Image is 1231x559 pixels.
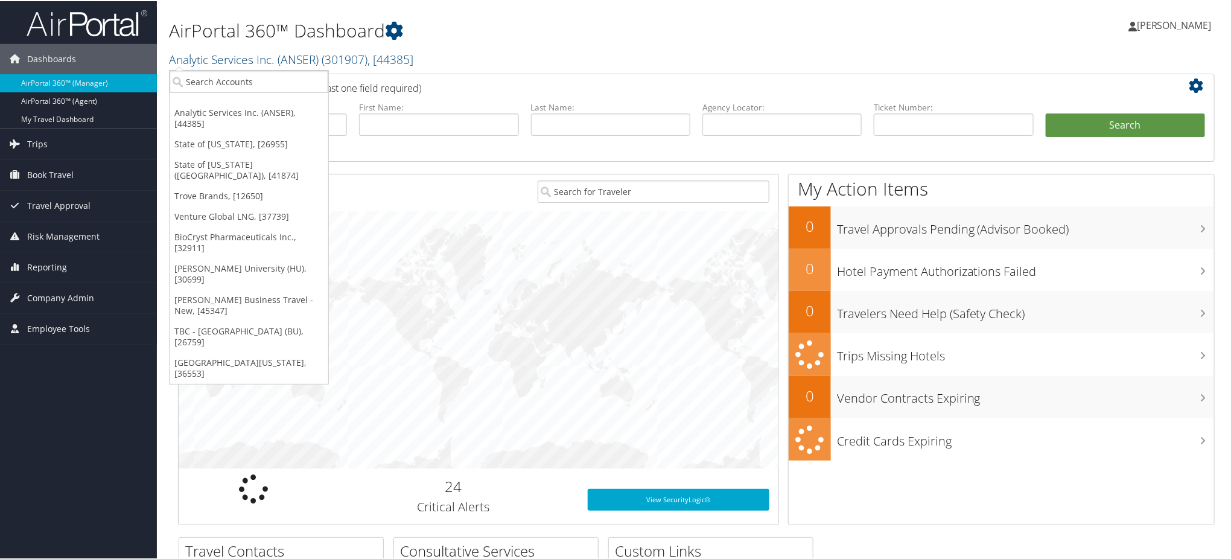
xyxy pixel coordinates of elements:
[789,215,831,235] h2: 0
[170,257,328,289] a: [PERSON_NAME] University (HU), [30699]
[538,179,769,202] input: Search for Traveler
[27,313,90,343] span: Employee Tools
[367,50,413,66] span: , [ 44385 ]
[322,50,367,66] span: ( 301907 )
[27,282,94,312] span: Company Admin
[789,299,831,320] h2: 0
[789,385,831,405] h2: 0
[789,332,1214,375] a: Trips Missing Hotels
[27,159,74,189] span: Book Travel
[169,50,413,66] a: Analytic Services Inc. (ANSER)
[531,100,690,112] label: Last Name:
[27,220,100,251] span: Risk Management
[789,290,1214,332] a: 0Travelers Need Help (Safety Check)
[837,426,1214,449] h3: Credit Cards Expiring
[337,497,569,514] h3: Critical Alerts
[170,320,328,351] a: TBC - [GEOGRAPHIC_DATA] (BU), [26759]
[170,153,328,185] a: State of [US_STATE] ([GEOGRAPHIC_DATA]), [41874]
[874,100,1033,112] label: Ticket Number:
[169,17,872,42] h1: AirPortal 360™ Dashboard
[837,298,1214,321] h3: Travelers Need Help (Safety Check)
[789,205,1214,248] a: 0Travel Approvals Pending (Advisor Booked)
[1128,6,1224,42] a: [PERSON_NAME]
[27,128,48,158] span: Trips
[837,340,1214,363] h3: Trips Missing Hotels
[170,101,328,133] a: Analytic Services Inc. (ANSER), [44385]
[789,375,1214,417] a: 0Vendor Contracts Expiring
[188,75,1119,95] h2: Airtinerary Lookup
[170,133,328,153] a: State of [US_STATE], [26955]
[27,251,67,281] span: Reporting
[789,417,1214,460] a: Credit Cards Expiring
[359,100,518,112] label: First Name:
[588,488,769,509] a: View SecurityLogic®
[789,175,1214,200] h1: My Action Items
[27,43,76,73] span: Dashboards
[789,257,831,278] h2: 0
[170,205,328,226] a: Venture Global LNG, [37739]
[170,289,328,320] a: [PERSON_NAME] Business Travel - New, [45347]
[702,100,862,112] label: Agency Locator:
[1046,112,1205,136] button: Search
[837,256,1214,279] h3: Hotel Payment Authorizations Failed
[306,80,421,94] span: (at least one field required)
[337,475,569,496] h2: 24
[170,351,328,383] a: [GEOGRAPHIC_DATA][US_STATE], [36553]
[837,383,1214,406] h3: Vendor Contracts Expiring
[27,190,91,220] span: Travel Approval
[170,185,328,205] a: Trove Brands, [12650]
[170,226,328,257] a: BioCryst Pharmaceuticals Inc., [32911]
[789,248,1214,290] a: 0Hotel Payment Authorizations Failed
[170,69,328,92] input: Search Accounts
[1137,18,1212,31] span: [PERSON_NAME]
[837,214,1214,237] h3: Travel Approvals Pending (Advisor Booked)
[27,8,147,36] img: airportal-logo.png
